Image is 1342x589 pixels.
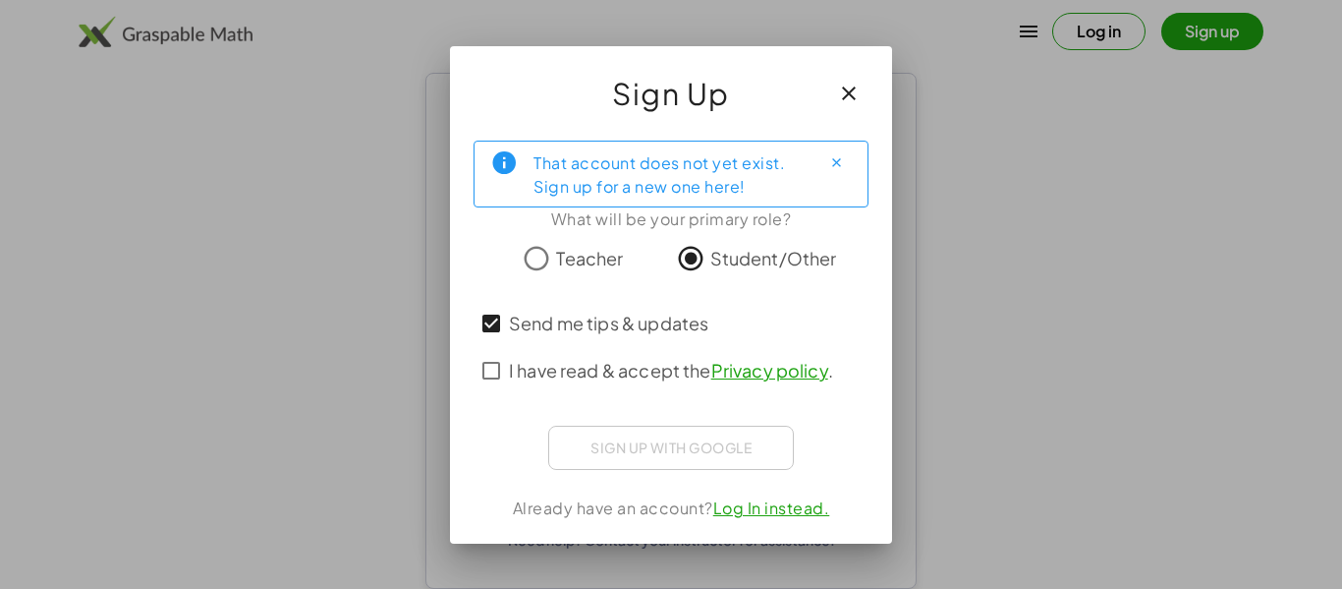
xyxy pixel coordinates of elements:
span: Send me tips & updates [509,310,708,336]
span: Student/Other [710,245,837,271]
div: Already have an account? [474,497,868,520]
div: What will be your primary role? [474,207,868,231]
span: Sign Up [612,70,730,117]
button: Close [820,147,852,179]
span: Teacher [556,245,623,271]
a: Log In instead. [713,498,830,518]
a: Privacy policy [711,359,828,382]
span: I have read & accept the . [509,357,833,383]
div: That account does not yet exist. Sign up for a new one here! [533,149,805,199]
